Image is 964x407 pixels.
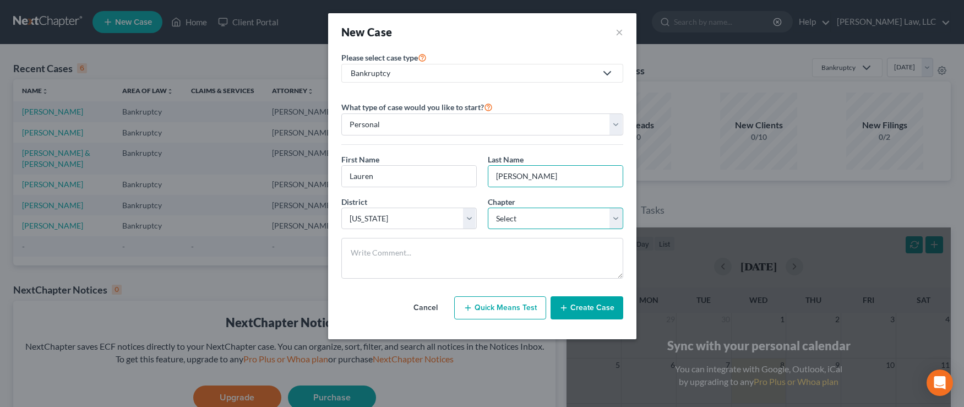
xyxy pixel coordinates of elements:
[341,197,367,207] span: District
[927,370,953,396] div: Open Intercom Messenger
[342,166,476,187] input: Enter First Name
[341,100,493,113] label: What type of case would you like to start?
[616,24,623,40] button: ×
[401,297,450,319] button: Cancel
[341,25,393,39] strong: New Case
[351,68,596,79] div: Bankruptcy
[341,155,379,164] span: First Name
[488,155,524,164] span: Last Name
[454,296,546,319] button: Quick Means Test
[488,197,515,207] span: Chapter
[488,166,623,187] input: Enter Last Name
[341,53,418,62] span: Please select case type
[551,296,623,319] button: Create Case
